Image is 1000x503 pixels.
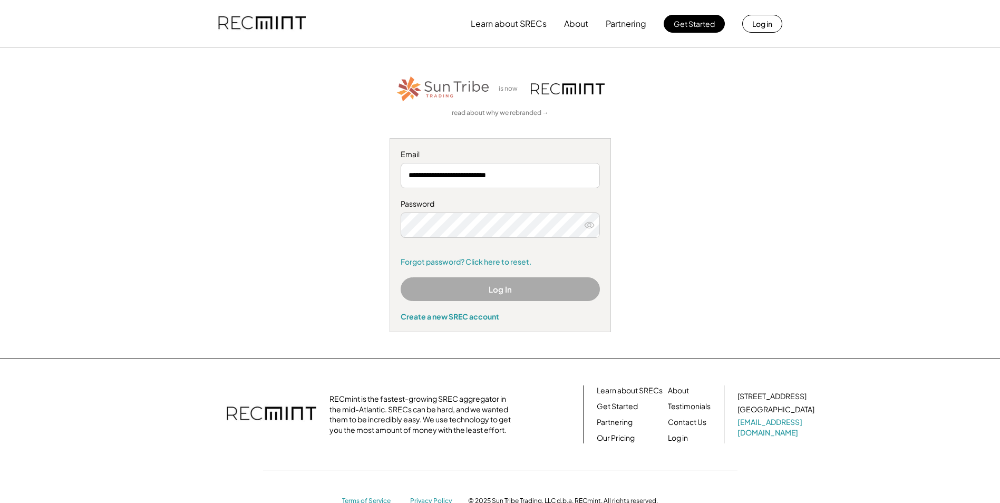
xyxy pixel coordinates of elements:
[668,417,706,428] a: Contact Us
[401,312,600,321] div: Create a new SREC account
[401,257,600,267] a: Forgot password? Click here to reset.
[597,433,635,443] a: Our Pricing
[737,417,817,438] a: [EMAIL_ADDRESS][DOMAIN_NAME]
[564,13,588,34] button: About
[668,385,689,396] a: About
[496,84,526,93] div: is now
[597,385,663,396] a: Learn about SRECs
[742,15,782,33] button: Log in
[668,433,688,443] a: Log in
[452,109,549,118] a: read about why we rebranded →
[471,13,547,34] button: Learn about SRECs
[329,394,517,435] div: RECmint is the fastest-growing SREC aggregator in the mid-Atlantic. SRECs can be hard, and we wan...
[227,396,316,433] img: recmint-logotype%403x.png
[737,404,814,415] div: [GEOGRAPHIC_DATA]
[597,417,633,428] a: Partnering
[401,149,600,160] div: Email
[401,277,600,301] button: Log In
[668,401,711,412] a: Testimonials
[401,199,600,209] div: Password
[396,74,491,103] img: STT_Horizontal_Logo%2B-%2BColor.png
[597,401,638,412] a: Get Started
[606,13,646,34] button: Partnering
[664,15,725,33] button: Get Started
[737,391,807,402] div: [STREET_ADDRESS]
[218,6,306,42] img: recmint-logotype%403x.png
[531,83,605,94] img: recmint-logotype%403x.png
